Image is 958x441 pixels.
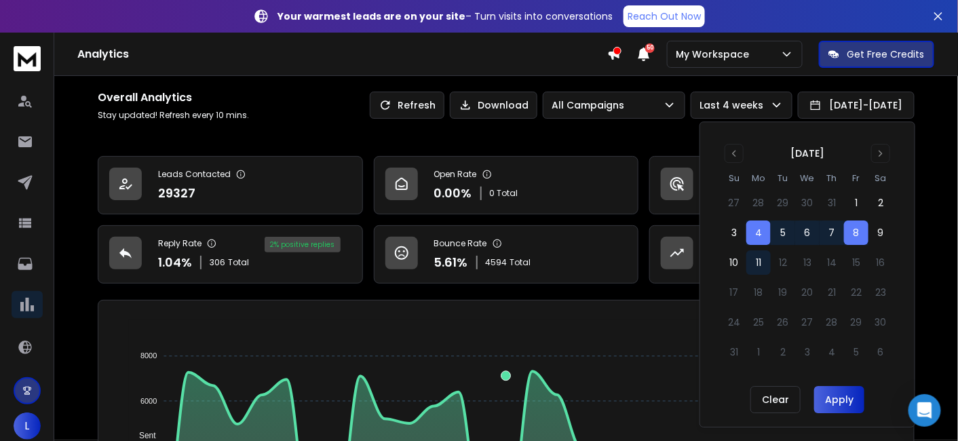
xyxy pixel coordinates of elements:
span: 4594 [486,257,507,268]
button: 2 [868,191,893,215]
button: Apply [814,386,864,413]
span: 50 [645,43,655,53]
button: 1 [844,191,868,215]
p: 29327 [158,184,195,203]
button: 6 [795,220,820,245]
a: Reply Rate1.04%306Total2% positive replies [98,225,363,284]
button: 5 [771,220,795,245]
button: 4 [746,220,771,245]
button: 10 [722,250,746,275]
button: 28 [746,191,771,215]
a: Click Rate0.00%0 Total [649,156,915,214]
button: Refresh [370,92,444,119]
th: Friday [844,171,868,185]
p: Last 4 weeks [700,98,769,112]
p: 1.04 % [158,253,192,272]
div: 2 % positive replies [265,237,341,252]
th: Tuesday [771,171,795,185]
button: 30 [795,191,820,215]
img: logo [14,46,41,71]
h1: Overall Analytics [98,90,249,106]
span: 306 [210,257,225,268]
button: Go to previous month [725,144,744,163]
a: Leads Contacted29327 [98,156,363,214]
strong: Your warmest leads are on your site [277,9,465,23]
button: Go to next month [871,144,890,163]
p: Bounce Rate [434,238,487,249]
span: Total [228,257,249,268]
th: Thursday [820,171,844,185]
button: L [14,413,41,440]
p: Leads Contacted [158,169,231,180]
button: Get Free Credits [819,41,934,68]
button: 9 [868,220,893,245]
th: Sunday [722,171,746,185]
p: 0 Total [490,188,518,199]
button: 3 [722,220,746,245]
button: 27 [722,191,746,215]
button: 31 [820,191,844,215]
p: Download [478,98,529,112]
a: Opportunities6$600 [649,225,915,284]
h1: Analytics [77,46,607,62]
tspan: 6000 [140,397,157,405]
th: Monday [746,171,771,185]
a: Open Rate0.00%0 Total [374,156,639,214]
p: Reach Out Now [628,9,701,23]
p: 0.00 % [434,184,472,203]
div: Open Intercom Messenger [908,394,941,427]
span: Total [510,257,531,268]
p: 5.61 % [434,253,468,272]
span: Sent [129,431,156,440]
button: 11 [746,250,771,275]
button: 8 [844,220,868,245]
div: [DATE] [790,147,824,160]
p: All Campaigns [552,98,630,112]
button: 7 [820,220,844,245]
p: Reply Rate [158,238,202,249]
button: 29 [771,191,795,215]
button: Clear [750,386,801,413]
p: – Turn visits into conversations [277,9,613,23]
p: Get Free Credits [847,47,925,61]
p: Stay updated! Refresh every 10 mins. [98,110,249,121]
a: Bounce Rate5.61%4594Total [374,225,639,284]
tspan: 8000 [140,352,157,360]
p: Open Rate [434,169,477,180]
th: Wednesday [795,171,820,185]
p: Refresh [398,98,436,112]
th: Saturday [868,171,893,185]
button: Download [450,92,537,119]
button: [DATE]-[DATE] [798,92,915,119]
p: My Workspace [676,47,754,61]
a: Reach Out Now [624,5,705,27]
